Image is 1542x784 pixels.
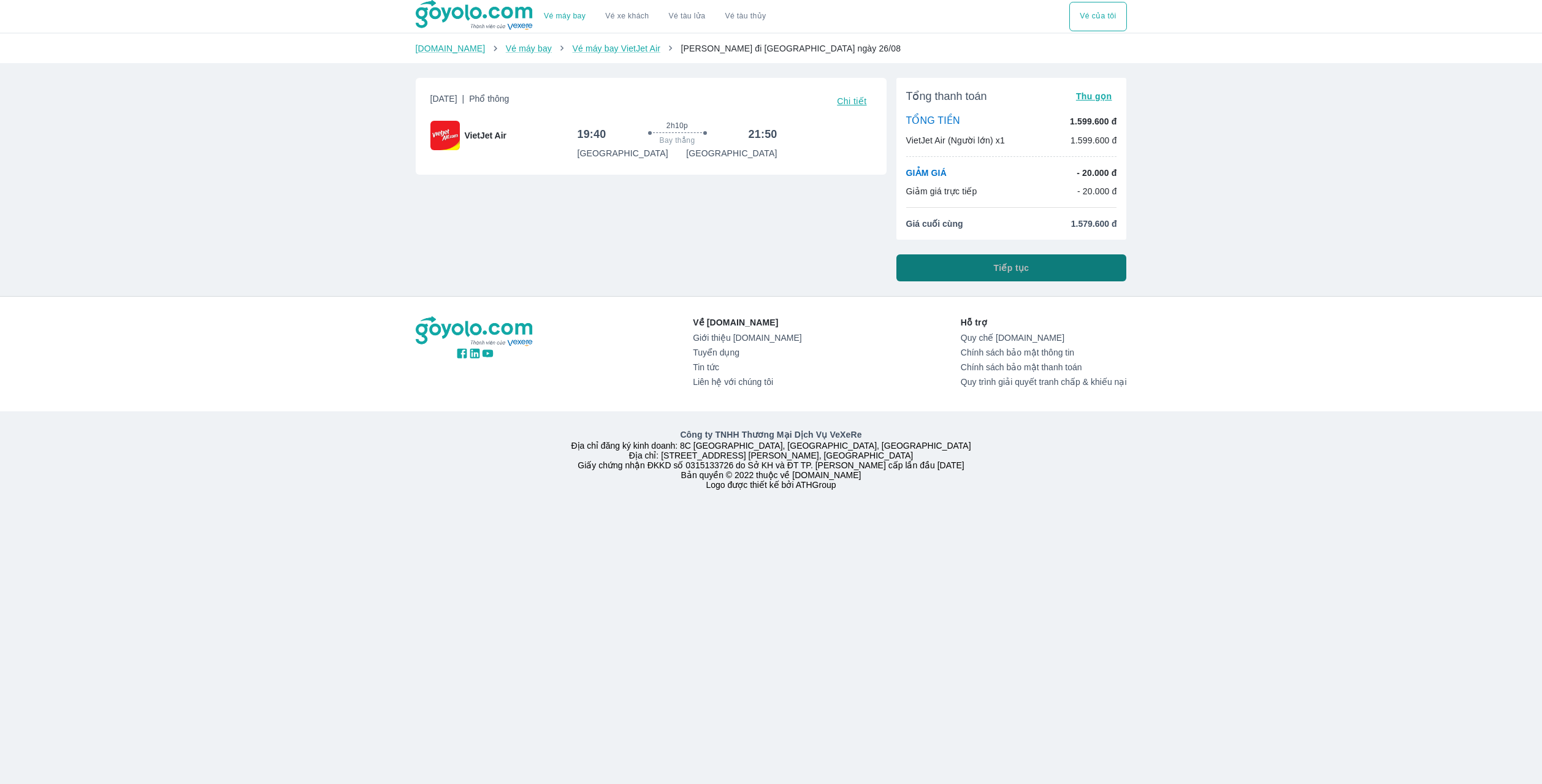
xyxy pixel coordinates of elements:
div: Địa chỉ đăng ký kinh doanh: 8C [GEOGRAPHIC_DATA], [GEOGRAPHIC_DATA], [GEOGRAPHIC_DATA] Địa chỉ: [... [408,428,1134,490]
span: Tiếp tục [994,262,1029,274]
h6: 21:50 [749,127,777,142]
span: 2h10p [666,121,688,131]
a: Tuyển dụng [693,348,801,357]
p: Hỗ trợ [961,316,1127,329]
p: Giảm giá trực tiếp [906,185,977,197]
span: Thu gọn [1076,91,1112,101]
a: Liên hệ với chúng tôi [693,377,801,387]
h6: 19:40 [578,127,606,142]
nav: breadcrumb [416,42,1127,55]
span: Chi tiết [837,96,866,106]
span: Tổng thanh toán [906,89,987,104]
p: 1.599.600 đ [1071,134,1117,147]
button: Vé của tôi [1069,2,1126,31]
a: Vé máy bay VietJet Air [572,44,660,53]
span: 1.579.600 đ [1071,218,1117,230]
button: Vé tàu thủy [715,2,776,31]
a: Tin tức [693,362,801,372]
p: GIẢM GIÁ [906,167,947,179]
p: Công ty TNHH Thương Mại Dịch Vụ VeXeRe [418,428,1124,441]
button: Tiếp tục [896,254,1127,281]
p: [GEOGRAPHIC_DATA] [578,147,668,159]
p: 1.599.600 đ [1070,115,1116,127]
a: Vé máy bay [544,12,586,21]
a: Quy trình giải quyết tranh chấp & khiếu nại [961,377,1127,387]
span: Giá cuối cùng [906,218,963,230]
button: Chi tiết [832,93,871,110]
p: [GEOGRAPHIC_DATA] [686,147,777,159]
p: - 20.000 đ [1077,167,1116,179]
a: Vé xe khách [605,12,649,21]
p: VietJet Air (Người lớn) x1 [906,134,1005,147]
a: Chính sách bảo mật thông tin [961,348,1127,357]
span: VietJet Air [465,129,506,142]
p: - 20.000 đ [1077,185,1117,197]
span: Bay thẳng [660,135,695,145]
p: Về [DOMAIN_NAME] [693,316,801,329]
a: [DOMAIN_NAME] [416,44,486,53]
p: TỔNG TIỀN [906,115,960,128]
a: Chính sách bảo mật thanh toán [961,362,1127,372]
a: Quy chế [DOMAIN_NAME] [961,333,1127,343]
a: Vé tàu lửa [659,2,716,31]
button: Thu gọn [1071,88,1117,105]
span: [DATE] [430,93,510,110]
span: Phổ thông [469,94,509,104]
div: choose transportation mode [534,2,776,31]
a: Giới thiệu [DOMAIN_NAME] [693,333,801,343]
span: [PERSON_NAME] đi [GEOGRAPHIC_DATA] ngày 26/08 [681,44,901,53]
div: choose transportation mode [1069,2,1126,31]
img: logo [416,316,535,347]
span: | [462,94,465,104]
a: Vé máy bay [506,44,552,53]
